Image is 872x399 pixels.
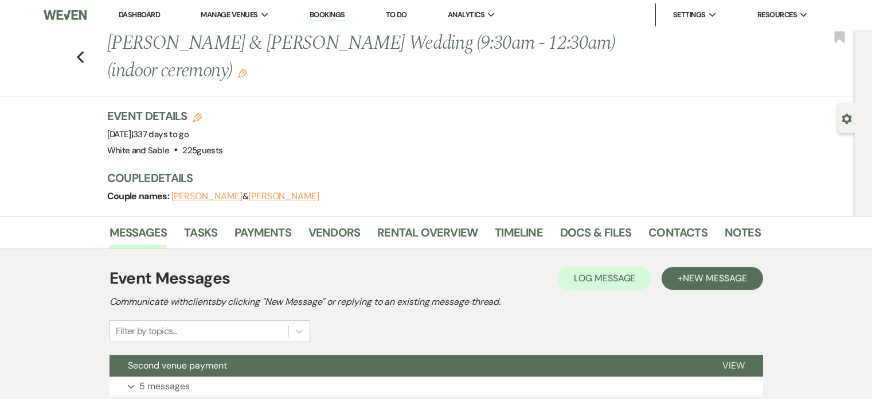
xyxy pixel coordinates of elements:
button: Open lead details [842,113,852,123]
div: Filter by topics... [116,324,177,338]
button: +New Message [662,267,762,290]
span: Settings [673,9,706,21]
button: 5 messages [110,377,763,396]
span: Couple names: [107,190,171,202]
a: Bookings [310,10,345,21]
span: Log Message [574,272,635,284]
span: & [171,191,319,202]
span: Second venue payment [128,359,227,371]
a: Payments [234,223,291,249]
button: [PERSON_NAME] [248,192,319,201]
a: Vendors [308,223,360,249]
span: New Message [683,272,746,284]
span: White and Sable [107,145,169,156]
h3: Couple Details [107,170,749,186]
span: | [131,129,189,140]
a: Tasks [184,223,217,249]
p: 5 messages [139,379,190,394]
a: Notes [725,223,761,249]
a: Messages [110,223,167,249]
span: [DATE] [107,129,189,140]
a: Dashboard [119,10,160,20]
span: Resources [757,9,797,21]
a: Contacts [648,223,707,249]
a: Timeline [495,223,543,249]
span: 337 days to go [133,129,189,140]
button: Edit [238,68,247,78]
span: Analytics [448,9,484,21]
button: View [704,355,763,377]
a: To Do [386,10,407,20]
h1: [PERSON_NAME] & [PERSON_NAME] Wedding (9:30am - 12:30am)(indoor ceremony) [107,30,621,84]
button: Log Message [558,267,651,290]
a: Docs & Files [560,223,631,249]
button: [PERSON_NAME] [171,192,243,201]
button: Second venue payment [110,355,704,377]
h2: Communicate with clients by clicking "New Message" or replying to an existing message thread. [110,295,763,309]
span: Manage Venues [201,9,257,21]
a: Rental Overview [377,223,478,249]
img: Weven Logo [44,3,87,27]
h1: Event Messages [110,266,230,290]
span: 225 guests [182,145,222,156]
h3: Event Details [107,108,223,124]
span: View [722,359,745,371]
